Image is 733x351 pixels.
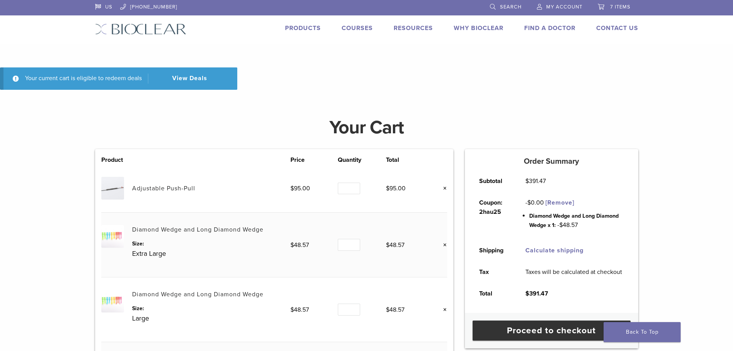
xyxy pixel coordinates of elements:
bdi: 48.57 [386,241,404,249]
img: Bioclear [95,24,186,35]
bdi: 48.57 [290,306,309,314]
a: Proceed to checkout [473,321,631,341]
a: View Deals [148,74,225,84]
h5: Order Summary [465,157,638,166]
th: Shipping [471,240,517,261]
a: Diamond Wedge and Long Diamond Wedge [132,226,263,233]
a: Remove this item [437,240,447,250]
bdi: 95.00 [386,185,406,192]
span: $ [559,221,563,229]
p: Large [132,312,290,324]
th: Price [290,155,338,165]
span: $ [290,185,294,192]
th: Subtotal [471,170,517,192]
span: $ [527,199,531,207]
span: $ [525,290,529,297]
th: Tax [471,261,517,283]
a: Products [285,24,321,32]
a: Remove this item [437,305,447,315]
bdi: 48.57 [386,306,404,314]
span: $ [290,306,294,314]
dt: Size: [132,240,290,248]
span: My Account [546,4,582,10]
span: $ [386,306,389,314]
a: Find A Doctor [524,24,575,32]
th: Coupon: 2hau25 [471,192,517,240]
a: Courses [342,24,373,32]
a: Back To Top [604,322,681,342]
span: $ [386,185,389,192]
span: 0.00 [527,199,544,207]
h1: Your Cart [89,118,644,137]
bdi: 48.57 [290,241,309,249]
span: $ [525,177,529,185]
bdi: 391.47 [525,290,548,297]
a: Adjustable Push-Pull [132,185,195,192]
p: Extra Large [132,248,290,259]
img: Diamond Wedge and Long Diamond Wedge [101,225,124,248]
a: Diamond Wedge and Long Diamond Wedge [132,291,263,298]
th: Total [386,155,426,165]
dt: Size: [132,304,290,312]
a: Remove 2hau25 coupon [545,199,574,207]
a: Contact Us [596,24,638,32]
span: $ [290,241,294,249]
th: Quantity [338,155,386,165]
a: Calculate shipping [525,247,584,254]
td: Taxes will be calculated at checkout [517,261,631,283]
span: - 48.57 [557,221,578,229]
img: Diamond Wedge and Long Diamond Wedge [101,290,124,312]
span: Search [500,4,522,10]
span: Diamond Wedge and Long Diamond Wedge x 1: [529,213,619,228]
th: Total [471,283,517,304]
img: Adjustable Push-Pull [101,177,124,200]
th: Product [101,155,132,165]
a: Remove this item [437,183,447,193]
bdi: 95.00 [290,185,310,192]
bdi: 391.47 [525,177,546,185]
span: $ [386,241,389,249]
a: Why Bioclear [454,24,503,32]
span: 7 items [610,4,631,10]
td: - [517,192,632,240]
a: Resources [394,24,433,32]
